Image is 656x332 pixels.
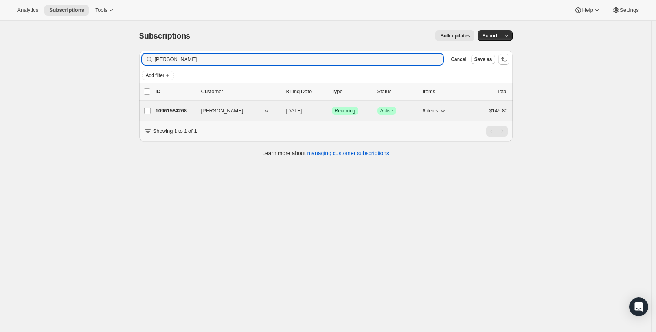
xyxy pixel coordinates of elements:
a: managing customer subscriptions [307,150,389,156]
p: 10961584268 [156,107,195,115]
span: Add filter [146,72,164,79]
button: Bulk updates [435,30,474,41]
p: Billing Date [286,88,325,95]
p: ID [156,88,195,95]
span: Subscriptions [49,7,84,13]
input: Filter subscribers [155,54,443,65]
div: Type [332,88,371,95]
span: [PERSON_NAME] [201,107,243,115]
button: Settings [607,5,643,16]
span: Cancel [451,56,466,62]
span: Subscriptions [139,31,191,40]
span: [DATE] [286,108,302,114]
span: Export [482,33,497,39]
span: Save as [474,56,492,62]
span: Recurring [335,108,355,114]
div: 10961584268[PERSON_NAME][DATE]SuccessRecurringSuccessActive6 items$145.80 [156,105,508,116]
button: Tools [90,5,120,16]
span: $145.80 [489,108,508,114]
span: Active [380,108,393,114]
button: Analytics [13,5,43,16]
button: Sort the results [498,54,509,65]
span: Bulk updates [440,33,470,39]
button: Save as [471,55,495,64]
p: Status [377,88,417,95]
div: IDCustomerBilling DateTypeStatusItemsTotal [156,88,508,95]
button: Help [570,5,605,16]
span: Analytics [17,7,38,13]
button: Export [478,30,502,41]
div: Items [423,88,462,95]
span: Tools [95,7,107,13]
button: Add filter [142,71,174,80]
button: 6 items [423,105,447,116]
button: [PERSON_NAME] [197,105,275,117]
p: Showing 1 to 1 of 1 [153,127,197,135]
span: Settings [620,7,639,13]
div: Open Intercom Messenger [629,297,648,316]
span: Help [582,7,593,13]
nav: Pagination [486,126,508,137]
p: Learn more about [262,149,389,157]
p: Total [497,88,507,95]
button: Subscriptions [44,5,89,16]
button: Cancel [448,55,469,64]
span: 6 items [423,108,438,114]
p: Customer [201,88,280,95]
